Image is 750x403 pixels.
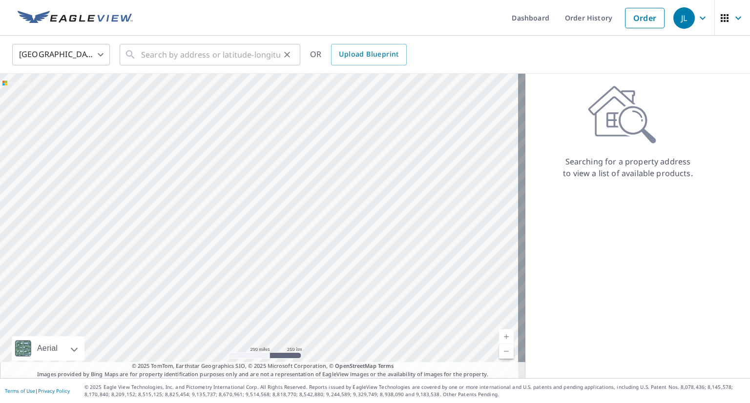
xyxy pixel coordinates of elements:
div: Aerial [12,336,84,361]
p: Searching for a property address to view a list of available products. [562,156,693,179]
a: Current Level 5, Zoom In [499,329,514,344]
a: Terms [378,362,394,369]
div: OR [310,44,407,65]
span: Upload Blueprint [339,48,398,60]
div: [GEOGRAPHIC_DATA] [12,41,110,68]
a: Current Level 5, Zoom Out [499,344,514,359]
div: Aerial [34,336,61,361]
a: Order [625,8,665,28]
p: | [5,388,70,394]
div: JL [673,7,695,29]
p: © 2025 Eagle View Technologies, Inc. and Pictometry International Corp. All Rights Reserved. Repo... [84,383,745,398]
a: OpenStreetMap [335,362,376,369]
a: Privacy Policy [38,387,70,394]
img: EV Logo [18,11,133,25]
input: Search by address or latitude-longitude [141,41,280,68]
span: © 2025 TomTom, Earthstar Geographics SIO, © 2025 Microsoft Corporation, © [132,362,394,370]
button: Clear [280,48,294,61]
a: Upload Blueprint [331,44,406,65]
a: Terms of Use [5,387,35,394]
